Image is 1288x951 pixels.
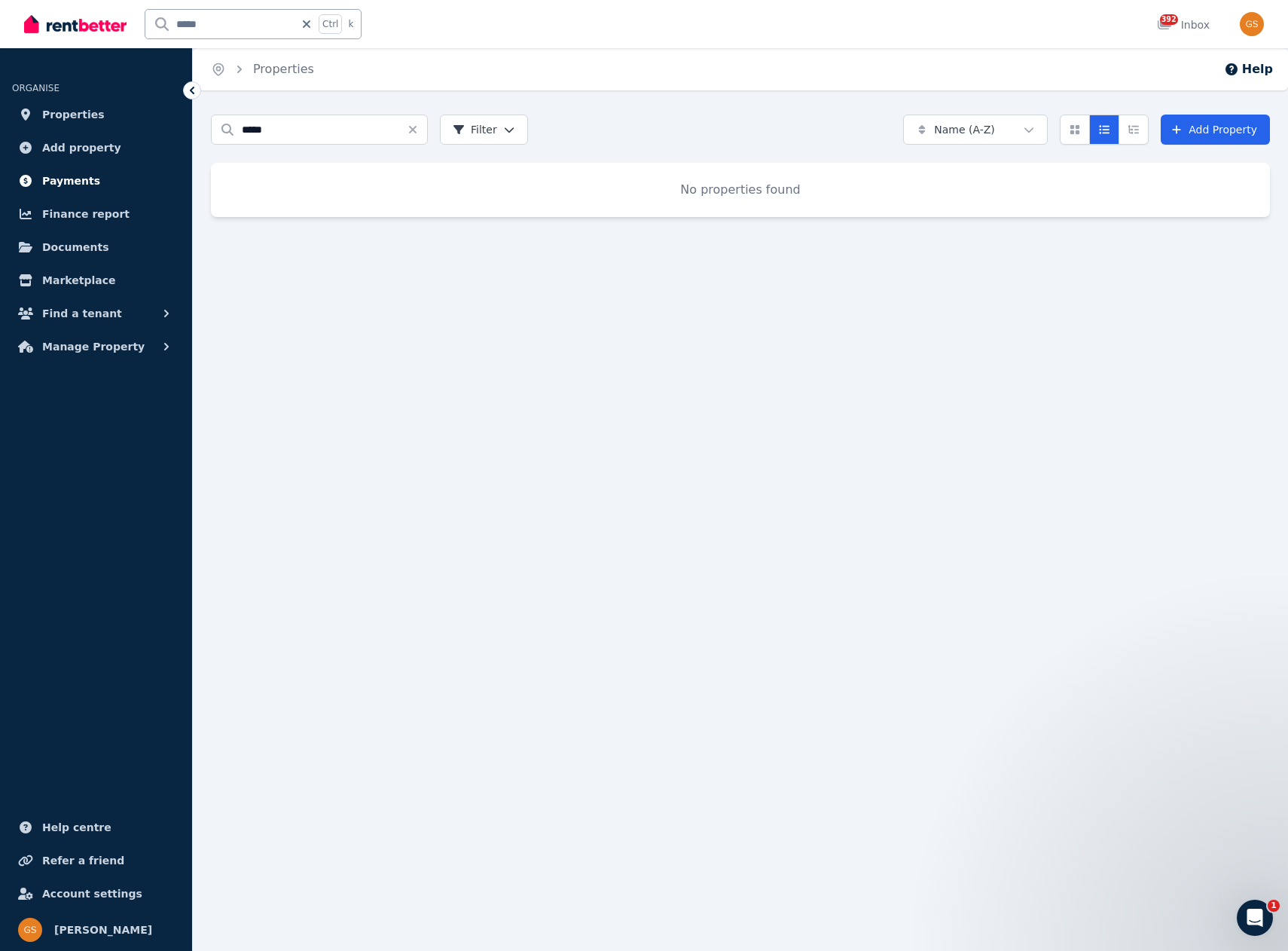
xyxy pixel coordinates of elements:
div: Inbox [1157,17,1210,32]
button: Help [1224,60,1273,78]
span: Manage Property [42,338,145,356]
span: Filter [453,122,497,137]
iframe: Intercom live chat [1237,900,1273,936]
a: Add Property [1161,115,1270,145]
span: 392 [1160,14,1178,25]
button: Filter [440,115,528,145]
a: Account settings [12,879,180,909]
span: Payments [42,172,100,190]
a: Payments [12,166,180,196]
button: Find a tenant [12,298,180,329]
span: Refer a friend [42,852,124,870]
span: Help centre [42,818,111,836]
span: ORGANISE [12,83,60,93]
button: Expanded list view [1119,115,1149,145]
button: Compact list view [1089,115,1119,145]
p: No properties found [229,181,1252,199]
button: Clear search [407,115,428,145]
span: Finance report [42,205,130,223]
img: Gabriel Sarajinsky [18,918,42,942]
span: Account settings [42,885,142,903]
span: Find a tenant [42,304,122,323]
a: Marketplace [12,265,180,295]
a: Properties [12,99,180,130]
span: [PERSON_NAME] [54,921,152,939]
span: k [348,18,353,30]
button: Manage Property [12,332,180,362]
img: RentBetter [24,13,127,35]
div: View options [1060,115,1149,145]
button: Card view [1060,115,1090,145]
button: Name (A-Z) [903,115,1048,145]
a: Refer a friend [12,846,180,876]
span: 1 [1268,900,1280,912]
a: Documents [12,232,180,262]
a: Help centre [12,812,180,842]
a: Finance report [12,199,180,229]
a: Add property [12,133,180,163]
span: Name (A-Z) [934,122,995,137]
span: Documents [42,238,109,256]
a: Properties [253,62,314,76]
span: Ctrl [319,14,342,34]
nav: Breadcrumb [193,48,332,90]
span: Properties [42,105,105,124]
span: Add property [42,139,121,157]
span: Marketplace [42,271,115,289]
img: Gabriel Sarajinsky [1240,12,1264,36]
